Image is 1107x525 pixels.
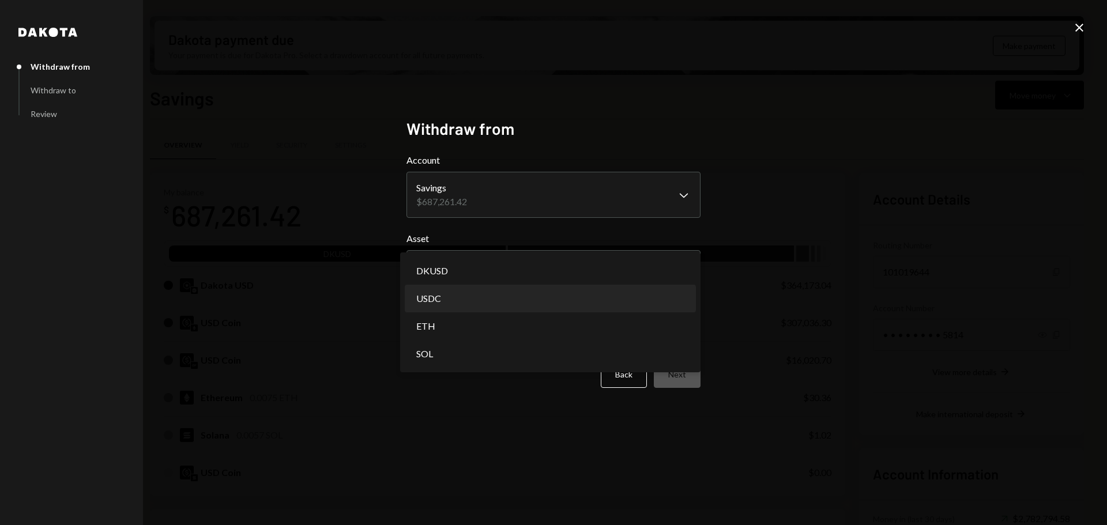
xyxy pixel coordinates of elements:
label: Account [406,153,701,167]
h2: Withdraw from [406,118,701,140]
span: SOL [416,347,433,361]
div: Review [31,109,57,119]
label: Asset [406,232,701,245]
button: Account [406,172,701,218]
span: USDC [416,292,441,305]
span: DKUSD [416,264,448,278]
div: Withdraw to [31,85,76,95]
button: Back [601,361,647,388]
div: Withdraw from [31,62,90,71]
button: Asset [406,250,701,282]
span: ETH [416,319,435,333]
